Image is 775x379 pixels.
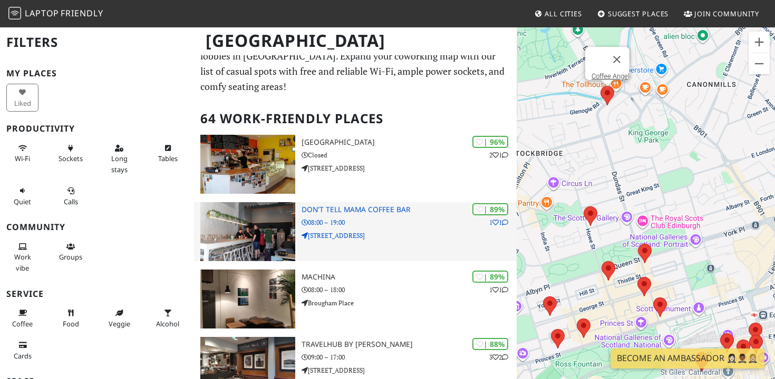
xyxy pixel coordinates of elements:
[14,197,31,206] span: Quiet
[25,7,59,19] span: Laptop
[8,7,21,19] img: LaptopFriendly
[472,338,508,350] div: | 88%
[6,68,188,78] h3: My Places
[302,298,517,308] p: Brougham Place
[200,270,295,328] img: Machina
[302,138,517,147] h3: [GEOGRAPHIC_DATA]
[152,304,184,332] button: Alcohol
[55,238,87,266] button: Groups
[152,139,184,167] button: Tables
[55,139,87,167] button: Sockets
[472,136,508,148] div: | 96%
[6,238,38,276] button: Work vibe
[156,319,179,328] span: Alcohol
[472,271,508,283] div: | 89%
[6,182,38,210] button: Quiet
[604,47,629,72] button: Close
[6,222,188,232] h3: Community
[103,304,135,332] button: Veggie
[530,4,586,23] a: All Cities
[749,32,770,53] button: Zoom in
[302,205,517,214] h3: Don't tell Mama Coffee Bar
[749,53,770,74] button: Zoom out
[694,9,759,18] span: Join Community
[302,150,517,160] p: Closed
[6,139,38,167] button: Wi-Fi
[302,352,517,362] p: 09:00 – 17:00
[6,304,38,332] button: Coffee
[61,7,103,19] span: Friendly
[489,217,508,227] p: 1 1
[109,319,130,328] span: Veggie
[15,154,30,163] span: Stable Wi-Fi
[111,154,128,174] span: Long stays
[593,4,673,23] a: Suggest Places
[194,270,517,328] a: Machina | 89% 11 Machina 08:00 – 18:00 Brougham Place
[55,182,87,210] button: Calls
[489,352,508,362] p: 3 2
[14,252,31,272] span: People working
[489,150,508,160] p: 2 1
[200,135,295,194] img: North Fort Cafe
[194,202,517,261] a: Don't tell Mama Coffee Bar | 89% 11 Don't tell Mama Coffee Bar 08:00 – 19:00 [STREET_ADDRESS]
[302,285,517,295] p: 08:00 – 18:00
[103,139,135,178] button: Long stays
[63,319,79,328] span: Food
[592,72,629,80] a: Coffee Angel
[6,289,188,299] h3: Service
[545,9,582,18] span: All Cities
[611,348,764,368] a: Become an Ambassador 🤵🏻‍♀️🤵🏾‍♂️🤵🏼‍♀️
[302,163,517,173] p: [STREET_ADDRESS]
[197,26,515,55] h1: [GEOGRAPHIC_DATA]
[158,154,178,163] span: Work-friendly tables
[200,103,511,135] h2: 64 Work-Friendly Places
[6,26,188,58] h2: Filters
[302,365,517,375] p: [STREET_ADDRESS]
[6,336,38,364] button: Cards
[8,5,103,23] a: LaptopFriendly LaptopFriendly
[12,319,33,328] span: Coffee
[302,217,517,227] p: 08:00 – 19:00
[59,154,83,163] span: Power sockets
[55,304,87,332] button: Food
[302,340,517,349] h3: TravelHub by [PERSON_NAME]
[302,273,517,282] h3: Machina
[59,252,82,262] span: Group tables
[608,9,669,18] span: Suggest Places
[200,202,295,261] img: Don't tell Mama Coffee Bar
[472,203,508,215] div: | 89%
[194,135,517,194] a: North Fort Cafe | 96% 21 [GEOGRAPHIC_DATA] Closed [STREET_ADDRESS]
[6,124,188,134] h3: Productivity
[64,197,78,206] span: Video/audio calls
[489,285,508,295] p: 1 1
[680,4,763,23] a: Join Community
[302,231,517,241] p: [STREET_ADDRESS]
[14,351,32,361] span: Credit cards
